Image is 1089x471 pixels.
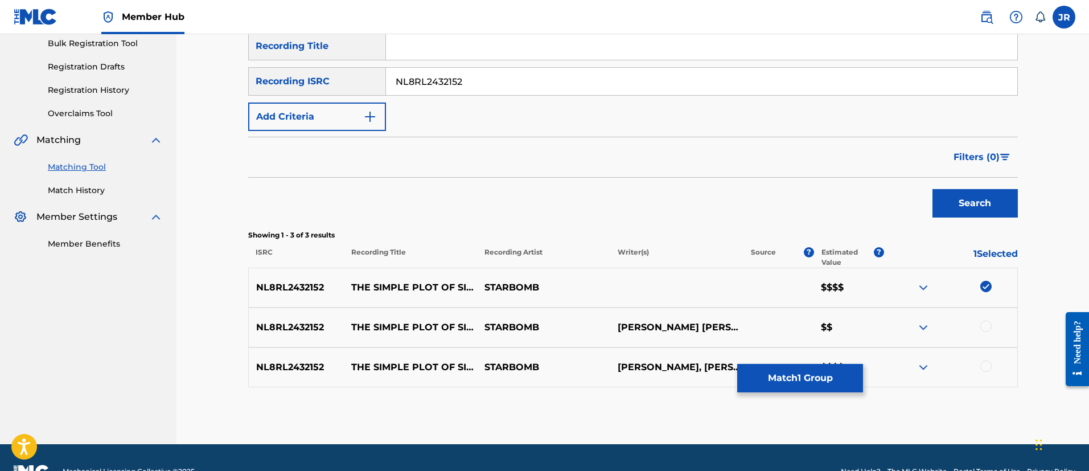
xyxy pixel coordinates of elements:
span: ? [874,247,884,257]
p: Writer(s) [610,247,743,268]
img: expand [149,210,163,224]
div: User Menu [1053,6,1075,28]
p: THE SIMPLE PLOT OF SILENT HILL 2 [344,281,477,294]
div: Help [1005,6,1028,28]
span: ? [804,247,814,257]
img: filter [1000,154,1010,161]
a: Registration Drafts [48,61,163,73]
div: Arrastrar [1035,428,1042,462]
p: NL8RL2432152 [249,281,344,294]
p: $$ [813,321,884,334]
p: Estimated Value [821,247,874,268]
p: NL8RL2432152 [249,321,344,334]
img: MLC Logo [14,9,57,25]
img: 9d2ae6d4665cec9f34b9.svg [363,110,377,124]
a: Matching Tool [48,161,163,173]
p: 1 Selected [884,247,1017,268]
img: expand [149,133,163,147]
img: Member Settings [14,210,27,224]
img: search [980,10,993,24]
p: Source [751,247,776,268]
button: Add Criteria [248,103,386,131]
button: Match1 Group [737,364,863,392]
img: expand [917,361,930,374]
img: help [1009,10,1023,24]
button: Filters (0) [947,143,1018,171]
a: Public Search [975,6,998,28]
span: Member Hub [122,10,184,23]
img: Matching [14,133,28,147]
span: Matching [36,133,81,147]
a: Overclaims Tool [48,108,163,120]
a: Member Benefits [48,238,163,250]
p: [PERSON_NAME], [PERSON_NAME] [PERSON_NAME] [PERSON_NAME], [PERSON_NAME] [PERSON_NAME] [610,361,743,374]
p: THE SIMPLE PLOT OF SILENT HILL 2 [344,321,477,334]
p: $$$$ [813,281,884,294]
p: ISRC [248,247,344,268]
p: NL8RL2432152 [249,361,344,374]
iframe: Chat Widget [1032,416,1089,471]
p: THE SIMPLE PLOT OF SILENT HILL 2 [344,361,477,374]
p: STARBOMB [477,321,610,334]
img: expand [917,281,930,294]
p: STARBOMB [477,281,610,294]
form: Search Form [248,32,1018,223]
iframe: Resource Center [1057,303,1089,395]
span: Member Settings [36,210,117,224]
img: deselect [980,281,992,292]
a: Registration History [48,84,163,96]
a: Match History [48,185,163,196]
div: Widget de chat [1032,416,1089,471]
span: Filters ( 0 ) [954,150,1000,164]
a: Bulk Registration Tool [48,38,163,50]
p: STARBOMB [477,361,610,374]
div: Notifications [1034,11,1046,23]
p: $$$$ [813,361,884,374]
p: Showing 1 - 3 of 3 results [248,230,1018,240]
img: Top Rightsholder [101,10,115,24]
img: expand [917,321,930,334]
p: Recording Artist [477,247,610,268]
p: [PERSON_NAME] [PERSON_NAME], [PERSON_NAME] [PERSON_NAME] [PERSON_NAME], [PERSON_NAME] [610,321,743,334]
p: Recording Title [343,247,476,268]
button: Search [932,189,1018,218]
